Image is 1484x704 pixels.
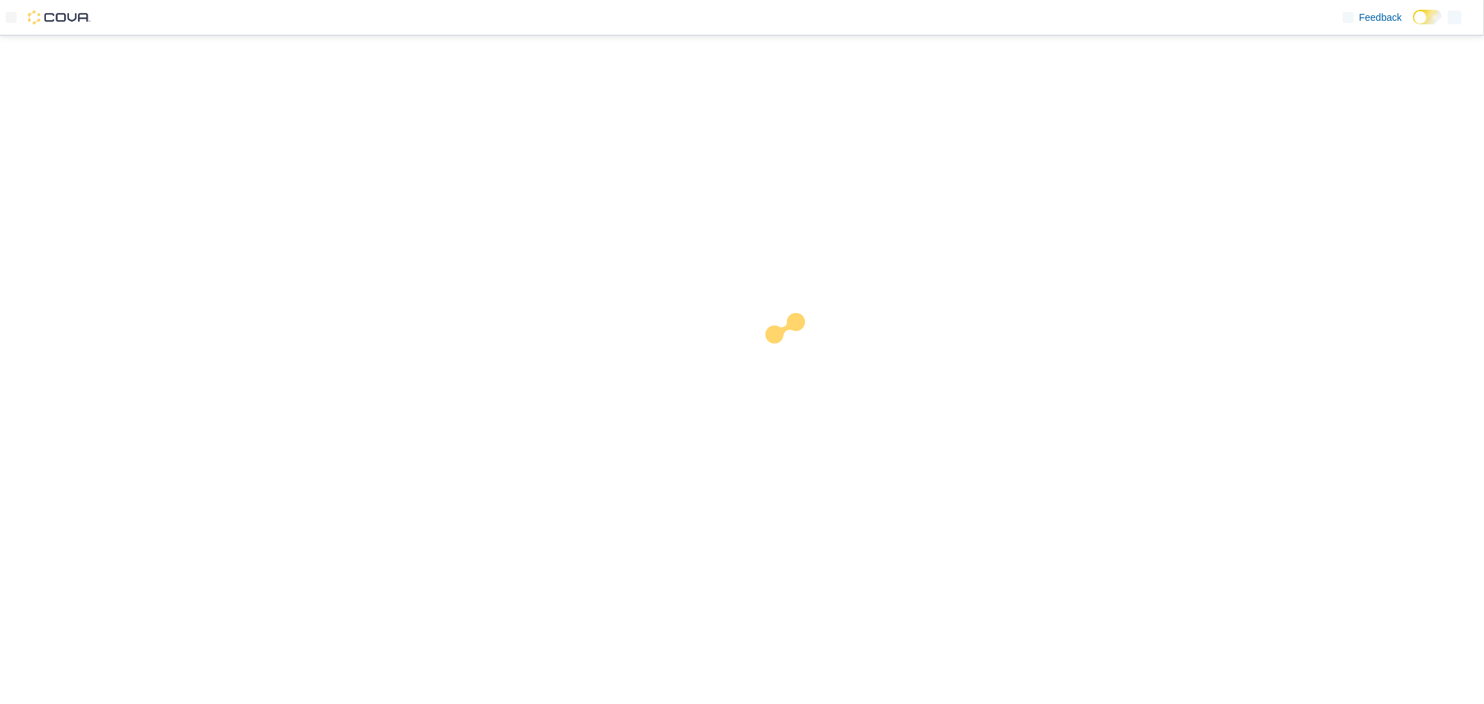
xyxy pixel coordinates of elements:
a: Feedback [1337,3,1407,31]
input: Dark Mode [1413,10,1442,24]
img: Cova [28,10,90,24]
img: cova-loader [742,303,847,407]
span: Feedback [1359,10,1402,24]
